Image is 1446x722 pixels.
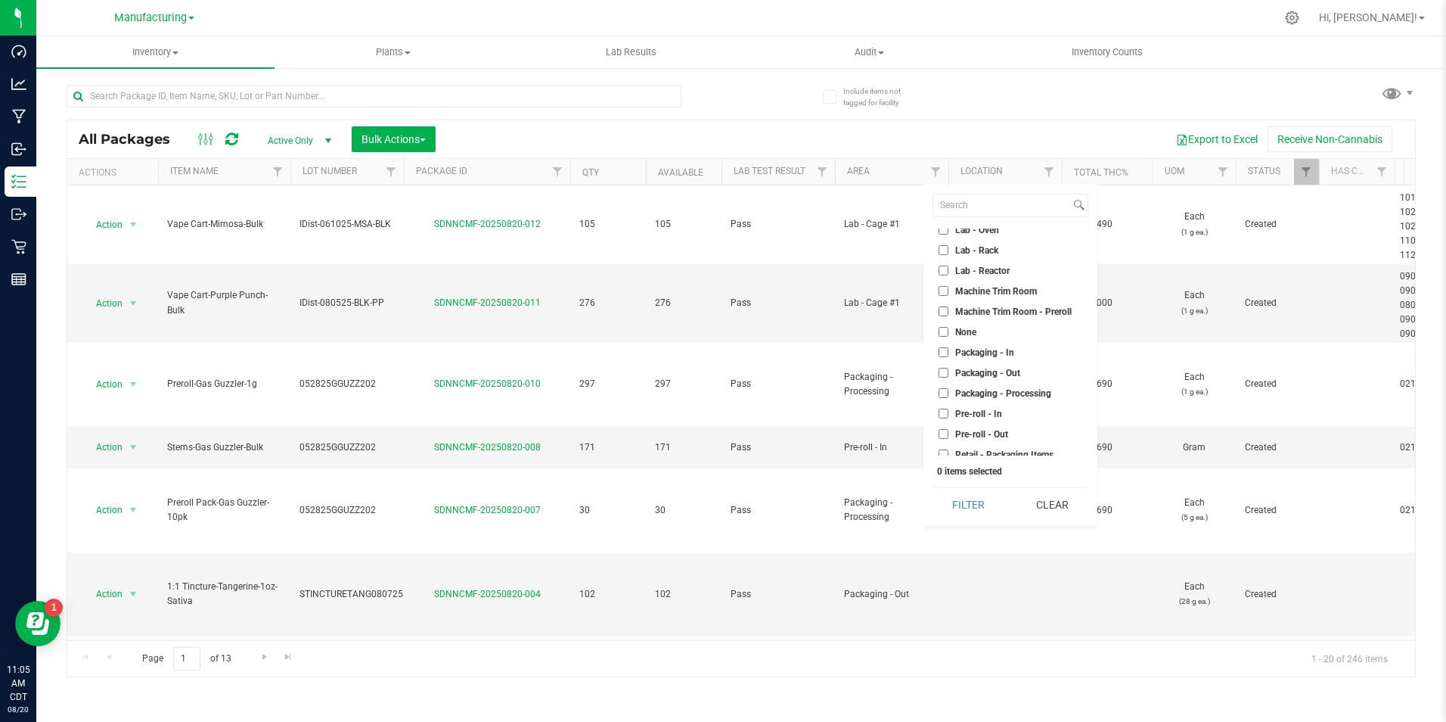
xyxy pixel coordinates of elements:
[933,195,1070,216] input: Search
[129,647,244,671] span: Page of 13
[939,245,948,255] input: Lab - Rack
[1162,510,1227,524] p: (5 g ea.)
[939,307,948,316] input: Machine Trim Room - Preroll
[167,496,281,524] span: Preroll Pack-Gas Guzzler-10pk
[1211,159,1236,185] a: Filter
[124,374,143,395] span: select
[167,288,281,317] span: Vape Cart-Purple Punch-Bulk
[1162,370,1227,399] span: Each
[7,663,29,704] p: 11:05 AM CDT
[939,388,948,398] input: Packaging - Processing
[939,347,948,357] input: Packaging - In
[955,348,1014,357] span: Packaging - In
[545,159,570,185] a: Filter
[932,488,1005,521] button: Filter
[1245,377,1310,391] span: Created
[79,167,152,178] div: Actions
[579,587,637,602] span: 102
[167,217,281,232] span: Vape Cart-Mimosa-Bulk
[844,496,939,524] span: Packaging - Processing
[731,296,826,310] span: Pass
[512,36,750,68] a: Lab Results
[658,167,703,178] a: Available
[1016,488,1088,521] button: Clear
[124,499,143,521] span: select
[299,440,395,455] span: 052825GGUZZ202
[1245,440,1310,455] span: Created
[1051,45,1163,59] span: Inventory Counts
[655,440,712,455] span: 171
[731,377,826,391] span: Pass
[939,266,948,275] input: Lab - Reactor
[844,440,939,455] span: Pre-roll - In
[844,296,939,310] span: Lab - Cage #1
[655,217,712,232] span: 105
[655,587,712,602] span: 102
[1037,159,1062,185] a: Filter
[955,328,976,337] span: None
[939,409,948,419] input: Pre-roll - In
[955,266,1010,275] span: Lab - Reactor
[434,219,541,229] a: SDNNCMF-20250820-012
[955,369,1020,378] span: Packaging - Out
[253,647,275,668] a: Go to the next page
[15,601,61,646] iframe: Resource center
[585,45,677,59] span: Lab Results
[1245,587,1310,602] span: Created
[303,166,357,176] a: Lot Number
[361,133,426,145] span: Bulk Actions
[1162,594,1227,608] p: (28 g ea.)
[11,76,26,92] inline-svg: Analytics
[275,45,512,59] span: Plants
[82,584,123,605] span: Action
[844,217,939,232] span: Lab - Cage #1
[731,503,826,518] span: Pass
[955,409,1002,419] span: Pre-roll - In
[579,440,637,455] span: 171
[1245,503,1310,518] span: Created
[655,296,712,310] span: 276
[579,503,637,518] span: 30
[1162,210,1227,238] span: Each
[939,450,948,459] input: Retail - Packaging Items
[82,374,123,395] span: Action
[1370,159,1395,185] a: Filter
[434,378,541,389] a: SDNNCMF-20250820-010
[1283,11,1302,25] div: Manage settings
[124,584,143,605] span: select
[988,36,1227,68] a: Inventory Counts
[434,442,541,453] a: SDNNCMF-20250820-008
[275,36,513,68] a: Plants
[579,377,637,391] span: 297
[434,505,541,515] a: SDNNCMF-20250820-007
[939,429,948,439] input: Pre-roll - Out
[1299,647,1400,670] span: 1 - 20 of 246 items
[1165,166,1184,176] a: UOM
[11,272,26,287] inline-svg: Reports
[939,327,948,337] input: None
[82,293,123,314] span: Action
[67,85,681,107] input: Search Package ID, Item Name, SKU, Lot or Part Number...
[170,166,219,176] a: Item Name
[82,437,123,458] span: Action
[1166,126,1268,152] button: Export to Excel
[1294,159,1319,185] a: Filter
[579,217,637,232] span: 105
[955,430,1008,439] span: Pre-roll - Out
[923,159,948,185] a: Filter
[844,370,939,399] span: Packaging - Processing
[36,45,275,59] span: Inventory
[579,296,637,310] span: 276
[36,36,275,68] a: Inventory
[731,217,826,232] span: Pass
[11,239,26,254] inline-svg: Retail
[939,286,948,296] input: Machine Trim Room
[434,297,541,308] a: SDNNCMF-20250820-011
[11,109,26,124] inline-svg: Manufacturing
[299,503,395,518] span: 052825GGUZZ202
[844,587,939,602] span: Packaging - Out
[299,587,403,602] span: STINCTURETANG080725
[11,207,26,222] inline-svg: Outbound
[173,647,200,671] input: 1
